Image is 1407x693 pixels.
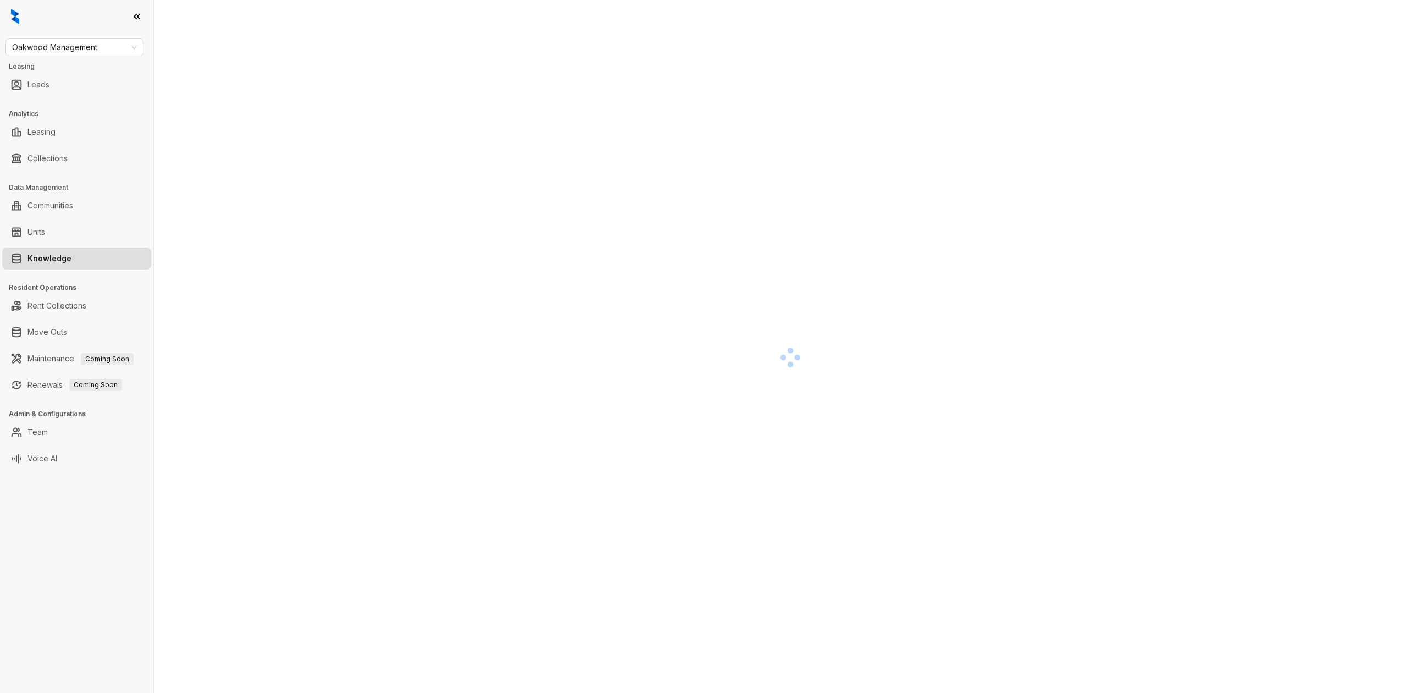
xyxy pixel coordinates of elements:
li: Maintenance [2,348,151,370]
a: Collections [27,147,68,169]
h3: Resident Operations [9,283,153,293]
h3: Admin & Configurations [9,409,153,419]
h3: Analytics [9,109,153,119]
li: Move Outs [2,321,151,343]
img: logo [11,9,19,24]
li: Renewals [2,374,151,396]
a: Voice AI [27,448,57,470]
li: Leasing [2,121,151,143]
a: Leasing [27,121,56,143]
li: Collections [2,147,151,169]
h3: Data Management [9,183,153,193]
h3: Leasing [9,62,153,71]
li: Knowledge [2,248,151,269]
a: Communities [27,195,73,217]
a: Move Outs [27,321,67,343]
a: Units [27,221,45,243]
span: Coming Soon [69,379,122,391]
a: Rent Collections [27,295,86,317]
a: Leads [27,74,49,96]
li: Communities [2,195,151,217]
li: Voice AI [2,448,151,470]
span: Oakwood Management [12,39,137,56]
li: Units [2,221,151,243]
li: Team [2,421,151,443]
a: Knowledge [27,248,71,269]
a: RenewalsComing Soon [27,374,122,396]
span: Coming Soon [81,353,134,365]
a: Team [27,421,48,443]
li: Leads [2,74,151,96]
li: Rent Collections [2,295,151,317]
